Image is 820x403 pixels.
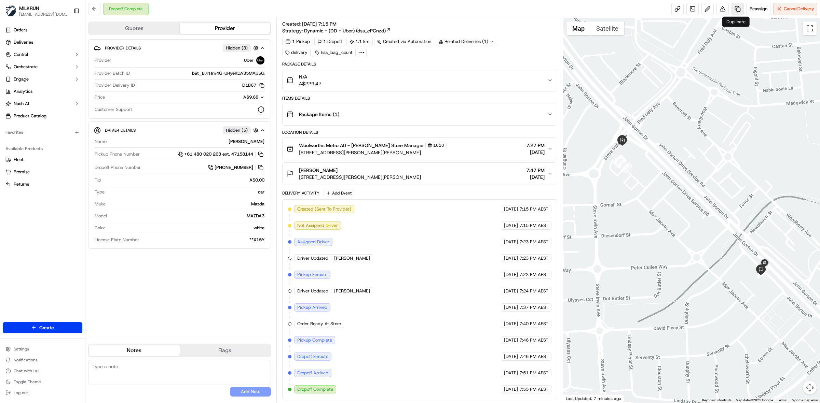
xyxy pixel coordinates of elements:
[107,189,264,195] div: car
[105,45,141,51] span: Provider Details
[95,225,105,231] span: Color
[282,27,391,34] div: Strategy:
[519,321,548,327] span: 7:40 PM AEST
[282,130,557,135] div: Location Details
[14,368,39,374] span: Chat with us!
[613,155,622,164] div: 10
[297,288,328,294] span: Driver Updated
[297,222,338,229] span: Not Assigned Driver
[297,255,328,261] span: Driver Updated
[504,354,518,360] span: [DATE]
[504,272,518,278] span: [DATE]
[504,206,518,212] span: [DATE]
[282,20,337,27] span: Created:
[3,25,82,35] a: Orders
[374,37,434,46] a: Created via Automation
[565,394,587,403] a: Open this area in Google Maps (opens a new window)
[519,304,548,311] span: 7:37 PM AEST
[617,159,626,168] div: 11
[504,239,518,245] span: [DATE]
[14,39,33,45] span: Deliveries
[3,322,82,333] button: Create
[504,337,518,343] span: [DATE]
[297,304,327,311] span: Pickup Arrived
[760,267,769,275] div: 14
[242,82,264,88] button: D1B67
[95,70,130,76] span: Provider Batch ID
[104,177,264,183] div: A$0.00
[616,158,625,167] div: 2
[299,174,421,181] span: [STREET_ADDRESS][PERSON_NAME][PERSON_NAME]
[95,139,107,145] span: Name
[297,370,328,376] span: Dropoff Arrived
[526,149,545,156] span: [DATE]
[519,206,548,212] span: 7:15 PM AEST
[3,366,82,376] button: Chat with us!
[14,101,29,107] span: Nash AI
[519,370,548,376] span: 7:51 PM AEST
[14,346,29,352] span: Settings
[504,321,518,327] span: [DATE]
[89,345,180,356] button: Notes
[519,354,548,360] span: 7:46 PM AEST
[282,37,313,46] div: 1 Pickup
[19,5,39,12] button: MILKRUN
[803,381,817,394] button: Map camera controls
[3,127,82,138] div: Favorites
[19,12,68,17] span: [EMAIL_ADDRESS][DOMAIN_NAME]
[519,255,548,261] span: 7:23 PM AEST
[747,3,770,15] button: Reassign
[14,113,46,119] span: Product Catalog
[722,17,750,27] div: Duplicate
[243,94,258,100] span: A$9.68
[299,80,322,87] span: A$229.47
[297,321,341,327] span: Order Ready At Store
[177,150,264,158] a: +61 480 020 263 ext. 47158144
[108,201,264,207] div: Mazda
[3,344,82,354] button: Settings
[3,98,82,109] button: Nash AI
[14,390,28,395] span: Log out
[590,21,624,35] button: Show satellite imagery
[504,222,518,229] span: [DATE]
[299,167,338,174] span: [PERSON_NAME]
[3,355,82,365] button: Notifications
[346,37,373,46] div: 1.1 km
[14,64,38,70] span: Orchestrate
[95,201,106,207] span: Make
[282,61,557,67] div: Package Details
[519,222,548,229] span: 7:15 PM AEST
[89,23,180,34] button: Quotes
[526,174,545,181] span: [DATE]
[95,189,105,195] span: Type
[192,70,264,76] span: bat_B7rHm4G-URyeKDA35MAp5Q
[3,3,71,19] button: MILKRUNMILKRUN[EMAIL_ADDRESS][DOMAIN_NAME]
[3,37,82,48] a: Deliveries
[334,255,370,261] span: [PERSON_NAME]
[282,96,557,101] div: Items Details
[736,398,773,402] span: Map data ©2025 Google
[504,255,518,261] span: [DATE]
[283,103,557,125] button: Package Items (1)
[109,139,264,145] div: [PERSON_NAME]
[14,169,30,175] span: Promise
[110,213,264,219] div: MAZDA3
[618,159,627,168] div: 3
[244,57,254,63] span: Uber
[299,111,339,118] span: Package Items ( 1 )
[3,154,82,165] button: Fleet
[184,151,253,157] span: +61 480 020 263 ext. 47158144
[614,155,623,164] div: 5
[519,337,548,343] span: 7:46 PM AEST
[95,94,105,100] span: Price
[5,181,80,187] a: Returns
[302,21,337,27] span: [DATE] 7:15 PM
[297,206,351,212] span: Created (Sent To Provider)
[519,386,548,392] span: 7:55 PM AEST
[14,181,29,187] span: Returns
[95,177,101,183] span: Tip
[208,164,264,171] button: [PHONE_NUMBER]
